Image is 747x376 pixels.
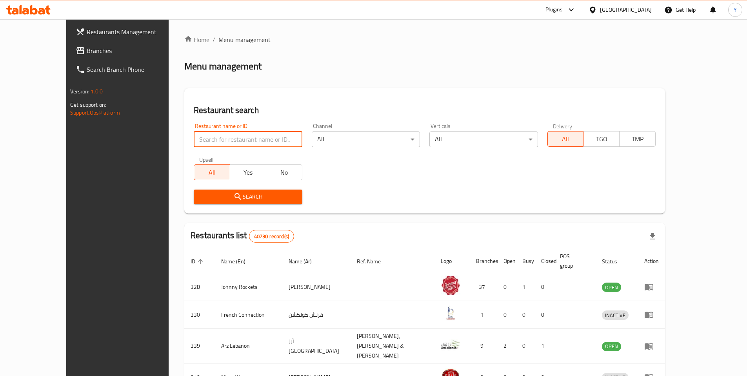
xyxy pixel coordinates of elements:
th: Closed [535,249,554,273]
td: Arz Lebanon [215,329,282,363]
span: INACTIVE [602,311,629,320]
span: Search Branch Phone [87,65,185,74]
span: Get support on: [70,100,106,110]
span: Version: [70,86,89,97]
td: 2 [497,329,516,363]
input: Search for restaurant name or ID.. [194,131,302,147]
span: All [197,167,227,178]
span: 40730 record(s) [249,233,294,240]
div: OPEN [602,342,621,351]
span: 1.0.0 [91,86,103,97]
h2: Menu management [184,60,262,73]
img: French Connection [441,303,460,323]
td: Johnny Rockets [215,273,282,301]
div: Plugins [545,5,563,15]
span: Yes [233,167,263,178]
span: OPEN [602,283,621,292]
div: Menu [644,341,659,351]
li: / [213,35,215,44]
td: 328 [184,273,215,301]
span: Restaurants Management [87,27,185,37]
div: [GEOGRAPHIC_DATA] [600,5,652,14]
td: 1 [535,329,554,363]
td: 37 [470,273,497,301]
td: فرنش كونكشن [282,301,351,329]
span: Y [734,5,737,14]
td: 339 [184,329,215,363]
td: 9 [470,329,497,363]
button: All [194,164,230,180]
td: 1 [470,301,497,329]
nav: breadcrumb [184,35,665,44]
td: 0 [516,329,535,363]
th: Action [638,249,665,273]
div: Export file [643,227,662,246]
td: 0 [535,301,554,329]
span: ID [191,257,205,266]
span: Ref. Name [357,257,391,266]
a: Search Branch Phone [69,60,191,79]
label: Delivery [553,123,573,129]
img: Arz Lebanon [441,335,460,354]
span: Search [200,192,296,202]
th: Busy [516,249,535,273]
button: TMP [619,131,656,147]
span: TMP [623,133,652,145]
div: Total records count [249,230,294,243]
img: Johnny Rockets [441,276,460,295]
button: Search [194,190,302,204]
span: All [551,133,581,145]
th: Logo [434,249,470,273]
td: 0 [497,273,516,301]
div: All [312,131,420,147]
td: French Connection [215,301,282,329]
span: POS group [560,252,586,270]
td: 1 [516,273,535,301]
td: أرز [GEOGRAPHIC_DATA] [282,329,351,363]
td: [PERSON_NAME] [282,273,351,301]
button: No [266,164,302,180]
span: Menu management [218,35,271,44]
button: TGO [583,131,620,147]
span: TGO [587,133,616,145]
div: Menu [644,310,659,319]
td: 330 [184,301,215,329]
span: No [269,167,299,178]
div: All [429,131,538,147]
h2: Restaurants list [191,230,294,243]
div: OPEN [602,283,621,292]
h2: Restaurant search [194,104,656,116]
a: Branches [69,41,191,60]
a: Support.OpsPlatform [70,108,120,118]
td: [PERSON_NAME],[PERSON_NAME] & [PERSON_NAME] [351,329,435,363]
span: OPEN [602,342,621,351]
button: Yes [230,164,266,180]
th: Branches [470,249,497,273]
td: 0 [535,273,554,301]
th: Open [497,249,516,273]
span: Status [602,257,627,266]
label: Upsell [199,157,214,162]
a: Restaurants Management [69,22,191,41]
button: All [547,131,584,147]
span: Name (En) [221,257,256,266]
td: 0 [497,301,516,329]
span: Name (Ar) [289,257,322,266]
td: 0 [516,301,535,329]
a: Home [184,35,209,44]
div: Menu [644,282,659,292]
span: Branches [87,46,185,55]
